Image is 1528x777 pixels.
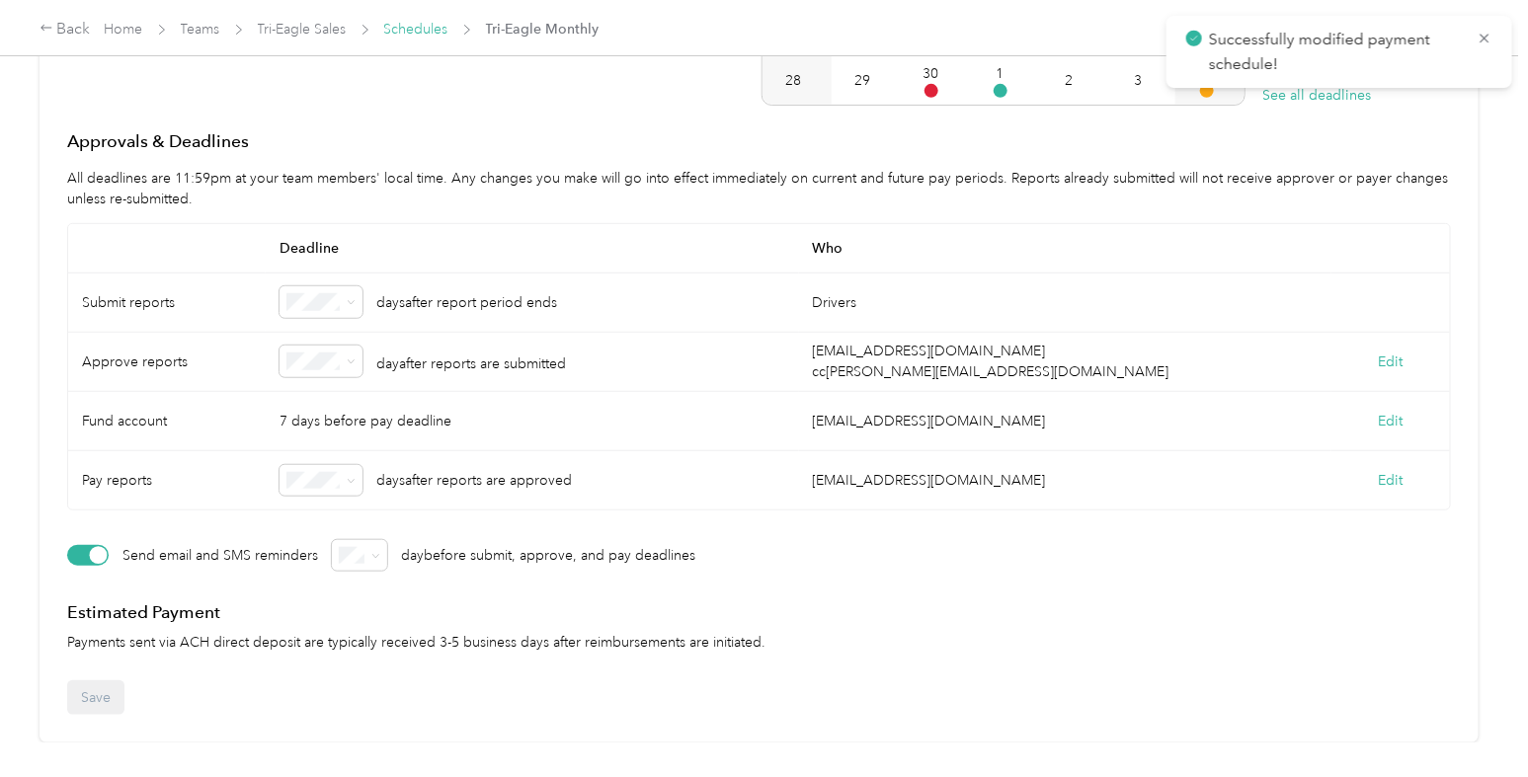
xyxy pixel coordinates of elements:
iframe: Everlance-gr Chat Button Frame [1417,666,1528,777]
h4: Approvals & Deadlines [67,129,1451,154]
div: 3 [1134,70,1142,91]
p: All deadlines are 11:59pm at your team members' local time. Any changes you make will go into eff... [67,168,1451,209]
div: Drivers [799,273,1451,333]
p: day before submit, approve, and pay deadlines [401,545,695,566]
div: 7 days before pay deadline [266,392,799,451]
p: days after report period ends [376,292,557,313]
div: Submit reports [68,273,266,333]
p: days after reports are approved [376,470,572,491]
div: 29 [854,70,870,91]
a: Schedules [384,21,448,38]
div: Back [40,18,91,41]
div: Approve reports [68,333,266,392]
button: Edit [1379,470,1404,491]
a: Teams [181,21,220,38]
a: Home [105,21,143,38]
span: Deadline [266,224,799,273]
div: cc [PERSON_NAME][EMAIL_ADDRESS][DOMAIN_NAME] [813,361,1169,382]
p: Payments sent via ACH direct deposit are typically received 3-5 business days after reimbursement... [67,632,1451,653]
p: Successfully modified payment schedule! [1209,28,1462,76]
div: Fund account [68,392,266,451]
div: [EMAIL_ADDRESS][DOMAIN_NAME] [813,341,1169,361]
div: Pay reports [68,451,266,510]
div: [EMAIL_ADDRESS][DOMAIN_NAME] [813,470,1046,491]
div: 2 [1065,70,1073,91]
h4: Estimated Payment [67,600,1451,625]
p: day after reports are submitted [376,349,566,374]
button: See all deadlines [1263,85,1372,106]
div: 30 [924,63,939,84]
div: 28 [785,70,801,91]
span: Who [799,224,1332,273]
div: 1 [997,63,1005,84]
p: Send email and SMS reminders [122,535,318,577]
a: Tri-Eagle Sales [258,21,347,38]
button: Edit [1379,411,1404,431]
button: Edit [1379,351,1404,372]
span: Tri-Eagle Monthly [486,19,600,39]
div: [EMAIL_ADDRESS][DOMAIN_NAME] [813,411,1046,431]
